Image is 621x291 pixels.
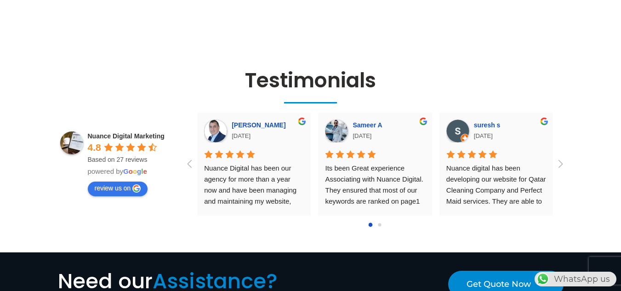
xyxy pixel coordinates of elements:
span: o [129,167,133,175]
span: Its been Great experience Associating with Nuance Digital. They ensured that most of our keywords... [325,164,425,238]
div: 0 [368,223,372,227]
a: Google place profile [88,132,165,140]
span: g [137,167,141,175]
span: o [133,167,137,175]
span: e [143,167,147,175]
span: G [123,167,129,175]
div: [DATE] [204,131,304,142]
span: Nuance digital has been developing our website for Qatar Cleaning Company and Perfect Maid servic... [446,164,548,249]
a: Google user profile [232,121,288,129]
span: Nuance Digital Marketing [88,132,165,140]
a: Google user profile [474,121,503,129]
div: [DATE] [325,131,425,142]
div: WhatsApp us [535,272,616,286]
a: WhatsAppWhatsApp us [535,274,616,284]
h2: Testimonials [53,68,568,93]
img: WhatsApp [536,272,550,286]
div: [DATE] [446,131,546,142]
a: Write a review [88,182,148,196]
span: l [141,167,143,175]
a: Google user profile [353,121,385,129]
span: Get Quote Now [467,280,531,288]
div: Based on 27 reviews [88,155,175,164]
span: 4.8 [88,142,101,153]
div: 1 [378,223,381,226]
div: powered by [88,167,175,176]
